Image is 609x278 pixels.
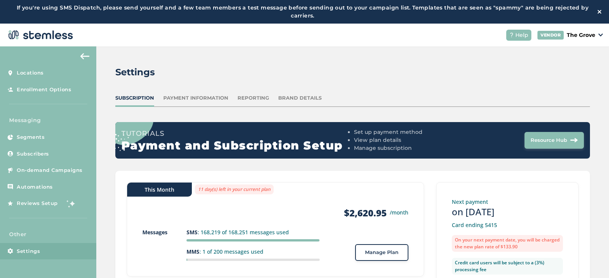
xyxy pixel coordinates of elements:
[115,65,155,79] h2: Settings
[355,244,408,261] button: Manage Plan
[17,133,45,141] span: Segments
[6,27,73,43] img: logo-dark-0685b13c.svg
[17,167,83,174] span: On-demand Campaigns
[187,248,199,255] strong: MMS
[537,31,564,40] div: VENDOR
[452,258,563,275] label: Credit card users will be subject to a (3%) processing fee
[598,33,603,37] img: icon_down-arrow-small-66adaf34.svg
[17,183,53,191] span: Automations
[354,136,467,144] li: View plan details
[187,228,319,236] p: : 168,219 of 168,251 messages used
[344,207,387,219] strong: $2,620.95
[278,94,322,102] div: Brand Details
[238,94,269,102] div: Reporting
[80,53,89,59] img: icon-arrow-back-accent-c549486e.svg
[163,94,228,102] div: Payment Information
[17,86,71,94] span: Enrollment Options
[365,249,399,256] span: Manage Plan
[8,4,598,20] label: If you're using SMS Dispatch, please send yourself and a few team members a test message before s...
[121,139,351,153] h2: Payment and Subscription Setup
[509,33,514,37] img: icon-help-white-03924b79.svg
[17,248,40,255] span: Settings
[142,228,187,236] p: Messages
[187,229,198,236] strong: SMS
[121,128,351,139] h3: Tutorials
[531,137,567,144] span: Resource Hub
[17,69,44,77] span: Locations
[64,196,79,211] img: glitter-stars-b7820f95.gif
[452,198,563,206] p: Next payment
[127,183,192,197] div: This Month
[515,31,528,39] span: Help
[354,144,467,152] li: Manage subscription
[452,221,563,229] p: Card ending 5415
[525,132,584,149] button: Resource Hub
[354,128,467,136] li: Set up payment method
[104,96,154,151] img: circle_dots-9438f9e3.svg
[452,206,563,218] h3: on [DATE]
[567,31,595,39] p: The Grove
[571,241,609,278] iframe: Chat Widget
[390,208,408,216] small: /month
[115,94,154,102] div: Subscription
[17,150,49,158] span: Subscribers
[195,184,274,194] label: 11 day(s) left in your current plan
[598,10,601,14] img: icon-close-white-1ed751a3.svg
[452,235,563,252] label: On your next payment date, you will be charged the new plan rate of $133.90
[187,248,319,256] p: : 1 of 200 messages used
[17,200,58,207] span: Reviews Setup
